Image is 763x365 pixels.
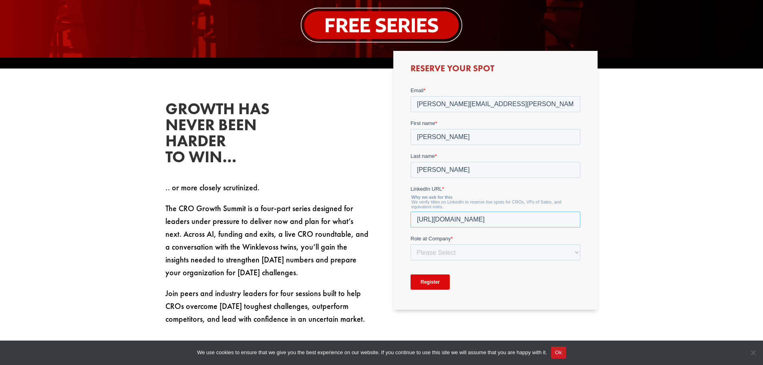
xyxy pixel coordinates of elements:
[411,87,580,296] iframe: Form 0
[749,349,757,357] span: No
[165,182,260,193] span: .. or more closely scrutinized.
[165,288,365,324] span: Join peers and industry leaders for four sessions built to help CROs overcome [DATE] toughest cha...
[197,349,547,357] span: We use cookies to ensure that we give you the best experience on our website. If you continue to ...
[551,347,566,359] button: Ok
[411,64,580,77] h3: Reserve Your Spot
[165,101,286,169] h2: Growth has never been harder to win…
[165,203,368,278] span: The CRO Growth Summit is a four-part series designed for leaders under pressure to deliver now an...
